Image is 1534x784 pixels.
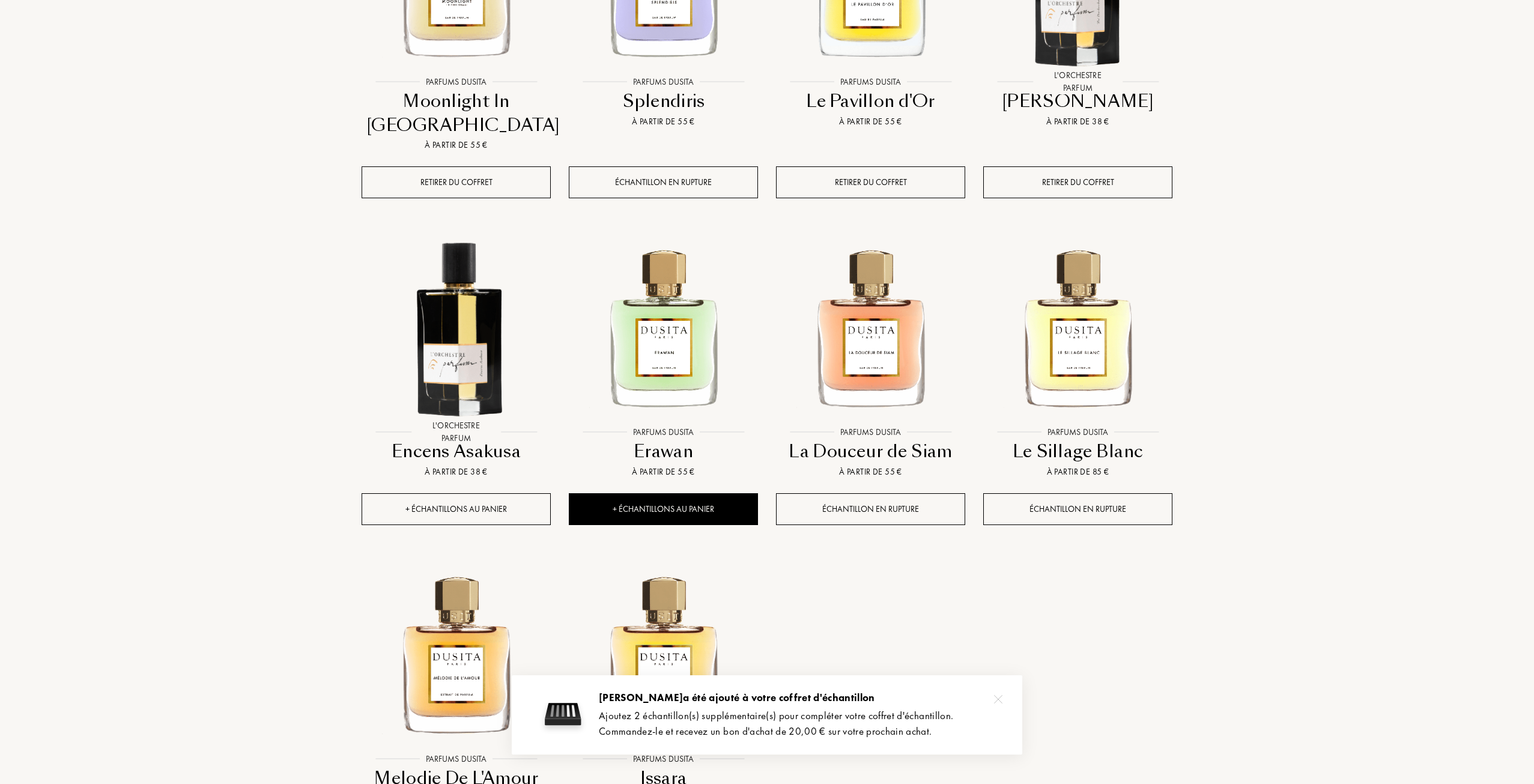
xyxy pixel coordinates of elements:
img: Melodie De L'Amour Parfums Dusita [363,559,550,746]
div: À partir de 55 € [574,115,753,128]
div: Échantillon en rupture [569,166,758,198]
img: Erawan Parfums Dusita [570,232,757,419]
a: La Douceur de Siam Parfums DusitaParfums DusitaLa Douceur de SiamÀ partir de 55 € [776,219,965,493]
img: Issara Parfums Dusita [570,559,757,746]
img: Le Sillage Blanc Parfums Dusita [984,232,1171,419]
div: Retirer du coffret [362,166,551,198]
div: À partir de 38 € [988,115,1168,128]
div: À partir de 38 € [366,466,546,478]
img: cross.svg [994,695,1002,703]
img: La Douceur de Siam Parfums Dusita [777,232,964,419]
div: Retirer du coffret [983,166,1172,198]
div: Moonlight In [GEOGRAPHIC_DATA] [366,90,546,137]
div: À partir de 55 € [574,466,753,478]
a: Encens Asakusa L'Orchestre ParfumL'Orchestre ParfumEncens AsakusaÀ partir de 38 € [362,219,551,493]
img: sample box 3 [539,690,587,738]
div: [PERSON_NAME] a été ajouté à votre coffret d'échantillon [599,690,1004,706]
a: Erawan Parfums DusitaParfums DusitaErawanÀ partir de 55 € [569,219,758,493]
div: À partir de 55 € [781,115,960,128]
div: + Échantillons au panier [569,493,758,525]
div: À partir de 55 € [366,139,546,151]
div: À partir de 85 € [988,466,1168,478]
div: À partir de 55 € [781,466,960,478]
div: Ajoutez 2 échantillon(s) supplémentaire(s) pour compléter votre coffret d'échantillon. Commandez-... [599,708,1004,739]
div: + Échantillons au panier [362,493,551,525]
div: Échantillon en rupture [983,493,1172,525]
div: Retirer du coffret [776,166,965,198]
div: Échantillon en rupture [776,493,965,525]
a: Le Sillage Blanc Parfums DusitaParfums DusitaLe Sillage BlancÀ partir de 85 € [983,219,1172,493]
img: Encens Asakusa L'Orchestre Parfum [363,232,550,419]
